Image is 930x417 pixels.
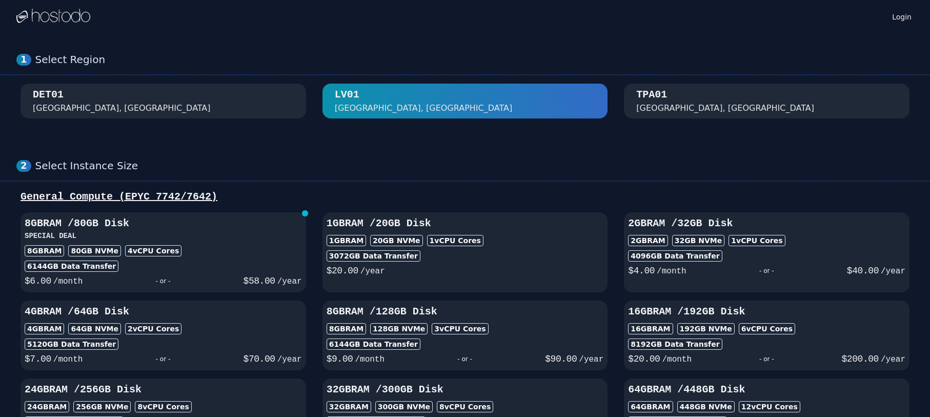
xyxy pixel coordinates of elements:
h3: 32GB RAM / 300 GB Disk [327,383,604,397]
div: 8GB RAM [25,245,64,256]
button: TPA01 [GEOGRAPHIC_DATA], [GEOGRAPHIC_DATA] [624,84,909,118]
div: 3072 GB Data Transfer [327,250,420,262]
span: $ 6.00 [25,276,51,286]
div: 300 GB NVMe [375,401,433,412]
div: - or - [83,352,243,366]
span: $ 40.00 [847,266,879,276]
button: 8GBRAM /80GB DiskSPECIAL DEAL8GBRAM80GB NVMe4vCPU Cores6144GB Data Transfer$6.00/month- or -$58.0... [21,212,306,292]
span: /year [881,355,905,364]
div: 1GB RAM [327,235,366,246]
div: 32 GB NVMe [672,235,725,246]
span: $ 90.00 [545,354,577,364]
div: 32GB RAM [327,401,371,412]
button: 16GBRAM /192GB Disk16GBRAM192GB NVMe6vCPU Cores8192GB Data Transfer$20.00/month- or -$200.00/year [624,301,909,370]
span: $ 20.00 [628,354,660,364]
div: 448 GB NVMe [677,401,735,412]
h3: SPECIAL DEAL [25,231,302,241]
div: 64GB RAM [628,401,673,412]
div: 4096 GB Data Transfer [628,250,722,262]
div: - or - [83,274,243,288]
button: LV01 [GEOGRAPHIC_DATA], [GEOGRAPHIC_DATA] [322,84,608,118]
div: 16GB RAM [628,323,673,334]
span: /month [657,267,686,276]
div: 12 vCPU Cores [739,401,800,412]
div: 1 [16,54,31,66]
div: Select Instance Size [35,160,914,172]
button: 4GBRAM /64GB Disk4GBRAM64GB NVMe2vCPU Cores5120GB Data Transfer$7.00/month- or -$70.00/year [21,301,306,370]
div: 5120 GB Data Transfer [25,339,118,350]
div: TPA01 [636,88,667,102]
h3: 16GB RAM / 192 GB Disk [628,305,905,319]
button: DET01 [GEOGRAPHIC_DATA], [GEOGRAPHIC_DATA] [21,84,306,118]
span: /month [662,355,692,364]
div: 8192 GB Data Transfer [628,339,722,350]
h3: 8GB RAM / 128 GB Disk [327,305,604,319]
div: 4 vCPU Cores [125,245,181,256]
span: /month [53,277,83,286]
div: - or - [385,352,545,366]
div: 80 GB NVMe [68,245,121,256]
span: /month [53,355,83,364]
div: 4GB RAM [25,323,64,334]
div: 256 GB NVMe [73,401,131,412]
div: 64 GB NVMe [68,323,121,334]
div: [GEOGRAPHIC_DATA], [GEOGRAPHIC_DATA] [335,102,513,114]
span: /year [360,267,385,276]
button: 2GBRAM /32GB Disk2GBRAM32GB NVMe1vCPU Cores4096GB Data Transfer$4.00/month- or -$40.00/year [624,212,909,292]
a: Login [890,10,914,22]
div: [GEOGRAPHIC_DATA], [GEOGRAPHIC_DATA] [33,102,211,114]
div: 8 vCPU Cores [135,401,191,412]
div: Select Region [35,53,914,66]
button: 8GBRAM /128GB Disk8GBRAM128GB NVMe3vCPU Cores6144GB Data Transfer$9.00/month- or -$90.00/year [322,301,608,370]
span: $ 70.00 [244,354,275,364]
div: 20 GB NVMe [370,235,423,246]
span: /month [355,355,385,364]
span: /year [579,355,603,364]
img: Logo [16,9,90,24]
span: $ 7.00 [25,354,51,364]
div: 6144 GB Data Transfer [327,339,420,350]
div: General Compute (EPYC 7742/7642) [16,190,914,204]
div: 192 GB NVMe [677,323,735,334]
span: $ 200.00 [842,354,879,364]
span: $ 58.00 [244,276,275,286]
div: [GEOGRAPHIC_DATA], [GEOGRAPHIC_DATA] [636,102,814,114]
div: 8GB RAM [327,323,366,334]
div: - or - [692,352,841,366]
span: /year [881,267,905,276]
div: 24GB RAM [25,401,69,412]
span: $ 9.00 [327,354,353,364]
div: 6144 GB Data Transfer [25,261,118,272]
div: - or - [686,264,847,278]
h3: 1GB RAM / 20 GB Disk [327,216,604,231]
h3: 8GB RAM / 80 GB Disk [25,216,302,231]
span: /year [277,355,302,364]
h3: 4GB RAM / 64 GB Disk [25,305,302,319]
h3: 24GB RAM / 256 GB Disk [25,383,302,397]
button: 1GBRAM /20GB Disk1GBRAM20GB NVMe1vCPU Cores3072GB Data Transfer$20.00/year [322,212,608,292]
div: DET01 [33,88,64,102]
span: $ 4.00 [628,266,655,276]
div: 2 [16,160,31,172]
div: 128 GB NVMe [370,323,428,334]
div: LV01 [335,88,359,102]
div: 2 vCPU Cores [125,323,181,334]
div: 8 vCPU Cores [437,401,493,412]
div: 3 vCPU Cores [432,323,488,334]
div: 1 vCPU Cores [427,235,483,246]
div: 1 vCPU Cores [729,235,785,246]
div: 2GB RAM [628,235,668,246]
span: $ 20.00 [327,266,358,276]
span: /year [277,277,302,286]
h3: 2GB RAM / 32 GB Disk [628,216,905,231]
h3: 64GB RAM / 448 GB Disk [628,383,905,397]
div: 6 vCPU Cores [739,323,795,334]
